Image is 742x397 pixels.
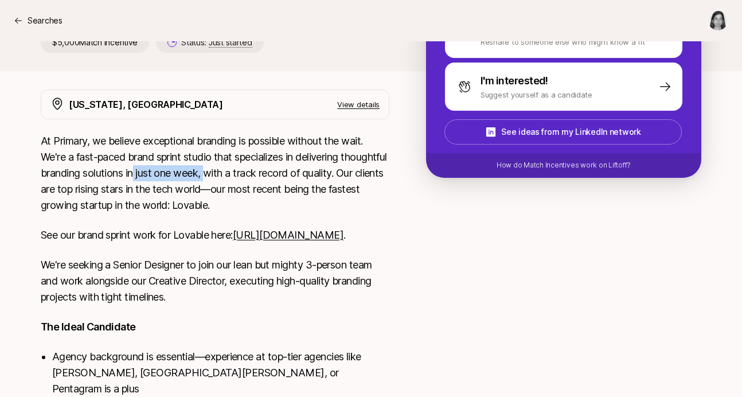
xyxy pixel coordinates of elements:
[28,14,63,28] p: Searches
[181,36,252,49] p: Status:
[708,11,728,30] img: Haley Stark
[41,133,389,213] p: At Primary, we believe exceptional branding is possible without the wait. We're a fast-paced bran...
[481,36,645,48] p: Reshare to someone else who might know a fit
[41,227,389,243] p: See our brand sprint work for Lovable here: .
[444,119,682,145] button: See ideas from my LinkedIn network
[209,37,252,48] span: Just started
[69,97,223,112] p: [US_STATE], [GEOGRAPHIC_DATA]
[708,10,728,31] button: Haley Stark
[481,73,548,89] p: I'm interested!
[497,160,631,170] p: How do Match Incentives work on Liftoff?
[41,32,149,53] p: $5,000 Match Incentive
[337,99,380,110] p: View details
[52,349,389,397] li: Agency background is essential—experience at top-tier agencies like [PERSON_NAME], [GEOGRAPHIC_DA...
[41,321,136,333] strong: The Ideal Candidate
[481,89,592,100] p: Suggest yourself as a candidate
[233,229,343,241] a: [URL][DOMAIN_NAME]
[41,257,389,305] p: We're seeking a Senior Designer to join our lean but mighty 3-person team and work alongside our ...
[501,125,641,139] p: See ideas from my LinkedIn network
